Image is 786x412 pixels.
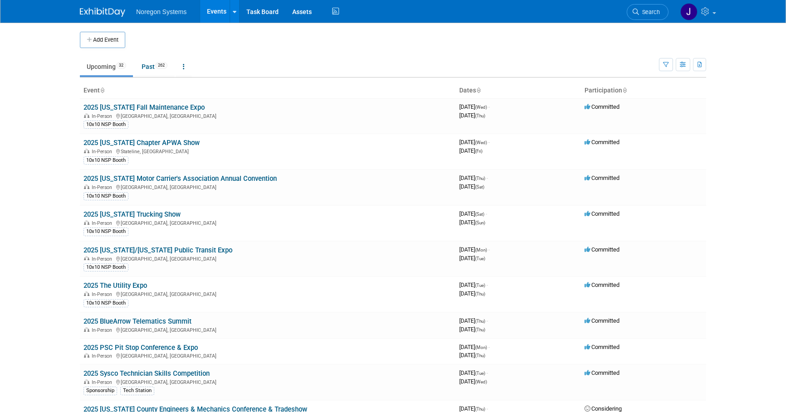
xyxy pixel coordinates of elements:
[475,256,485,261] span: (Tue)
[475,140,487,145] span: (Wed)
[80,32,125,48] button: Add Event
[475,371,485,376] span: (Tue)
[680,3,698,20] img: Johana Gil
[459,352,485,359] span: [DATE]
[488,246,490,253] span: -
[459,112,485,119] span: [DATE]
[585,139,619,145] span: Committed
[639,9,660,15] span: Search
[585,246,619,253] span: Committed
[459,405,488,412] span: [DATE]
[459,183,484,190] span: [DATE]
[475,379,487,384] span: (Wed)
[475,407,485,412] span: (Thu)
[84,103,205,111] a: 2025 [US_STATE] Fall Maintenance Expo
[84,299,128,307] div: 10x10 NSP Booth
[84,184,89,189] img: In-Person Event
[135,58,174,75] a: Past262
[120,387,154,395] div: Tech Station
[459,219,485,226] span: [DATE]
[84,121,128,129] div: 10x10 NSP Booth
[84,344,198,352] a: 2025 PSC Pit Stop Conference & Expo
[92,113,115,119] span: In-Person
[459,147,482,154] span: [DATE]
[92,353,115,359] span: In-Person
[585,281,619,288] span: Committed
[84,281,147,290] a: 2025 The Utility Expo
[475,220,485,225] span: (Sun)
[459,210,487,217] span: [DATE]
[155,62,167,69] span: 262
[84,255,452,262] div: [GEOGRAPHIC_DATA], [GEOGRAPHIC_DATA]
[475,212,484,217] span: (Sat)
[84,290,452,297] div: [GEOGRAPHIC_DATA], [GEOGRAPHIC_DATA]
[486,174,488,181] span: -
[475,319,485,324] span: (Thu)
[84,352,452,359] div: [GEOGRAPHIC_DATA], [GEOGRAPHIC_DATA]
[486,210,487,217] span: -
[486,281,488,288] span: -
[84,210,181,218] a: 2025 [US_STATE] Trucking Show
[459,317,488,324] span: [DATE]
[475,291,485,296] span: (Thu)
[84,379,89,384] img: In-Person Event
[80,83,456,98] th: Event
[80,8,125,17] img: ExhibitDay
[84,112,452,119] div: [GEOGRAPHIC_DATA], [GEOGRAPHIC_DATA]
[84,156,128,165] div: 10x10 NSP Booth
[475,327,485,332] span: (Thu)
[84,369,210,378] a: 2025 Sysco Technician Skills Competition
[116,62,126,69] span: 32
[459,255,485,262] span: [DATE]
[488,139,490,145] span: -
[84,174,277,183] a: 2025 [US_STATE] Motor Carrier's Association Annual Convention
[459,174,488,181] span: [DATE]
[585,344,619,350] span: Committed
[456,83,581,98] th: Dates
[84,326,452,333] div: [GEOGRAPHIC_DATA], [GEOGRAPHIC_DATA]
[475,105,487,110] span: (Wed)
[459,103,490,110] span: [DATE]
[488,344,490,350] span: -
[84,387,117,395] div: Sponsorship
[486,317,488,324] span: -
[459,281,488,288] span: [DATE]
[627,4,668,20] a: Search
[84,291,89,296] img: In-Person Event
[475,247,487,252] span: (Mon)
[585,103,619,110] span: Committed
[84,113,89,118] img: In-Person Event
[92,256,115,262] span: In-Person
[92,220,115,226] span: In-Person
[84,327,89,332] img: In-Person Event
[100,87,104,94] a: Sort by Event Name
[488,103,490,110] span: -
[475,184,484,189] span: (Sat)
[84,263,128,271] div: 10x10 NSP Booth
[84,256,89,261] img: In-Person Event
[84,378,452,385] div: [GEOGRAPHIC_DATA], [GEOGRAPHIC_DATA]
[475,283,485,288] span: (Tue)
[475,345,487,350] span: (Mon)
[80,58,133,75] a: Upcoming32
[585,405,622,412] span: Considering
[475,149,482,154] span: (Fri)
[92,184,115,190] span: In-Person
[486,369,488,376] span: -
[84,317,192,325] a: 2025 BlueArrow Telematics Summit
[84,192,128,200] div: 10x10 NSP Booth
[476,87,481,94] a: Sort by Start Date
[459,139,490,145] span: [DATE]
[84,219,452,226] div: [GEOGRAPHIC_DATA], [GEOGRAPHIC_DATA]
[622,87,627,94] a: Sort by Participation Type
[585,317,619,324] span: Committed
[84,353,89,358] img: In-Person Event
[486,405,488,412] span: -
[84,149,89,153] img: In-Person Event
[585,174,619,181] span: Committed
[585,210,619,217] span: Committed
[459,246,490,253] span: [DATE]
[84,183,452,190] div: [GEOGRAPHIC_DATA], [GEOGRAPHIC_DATA]
[92,291,115,297] span: In-Person
[459,326,485,333] span: [DATE]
